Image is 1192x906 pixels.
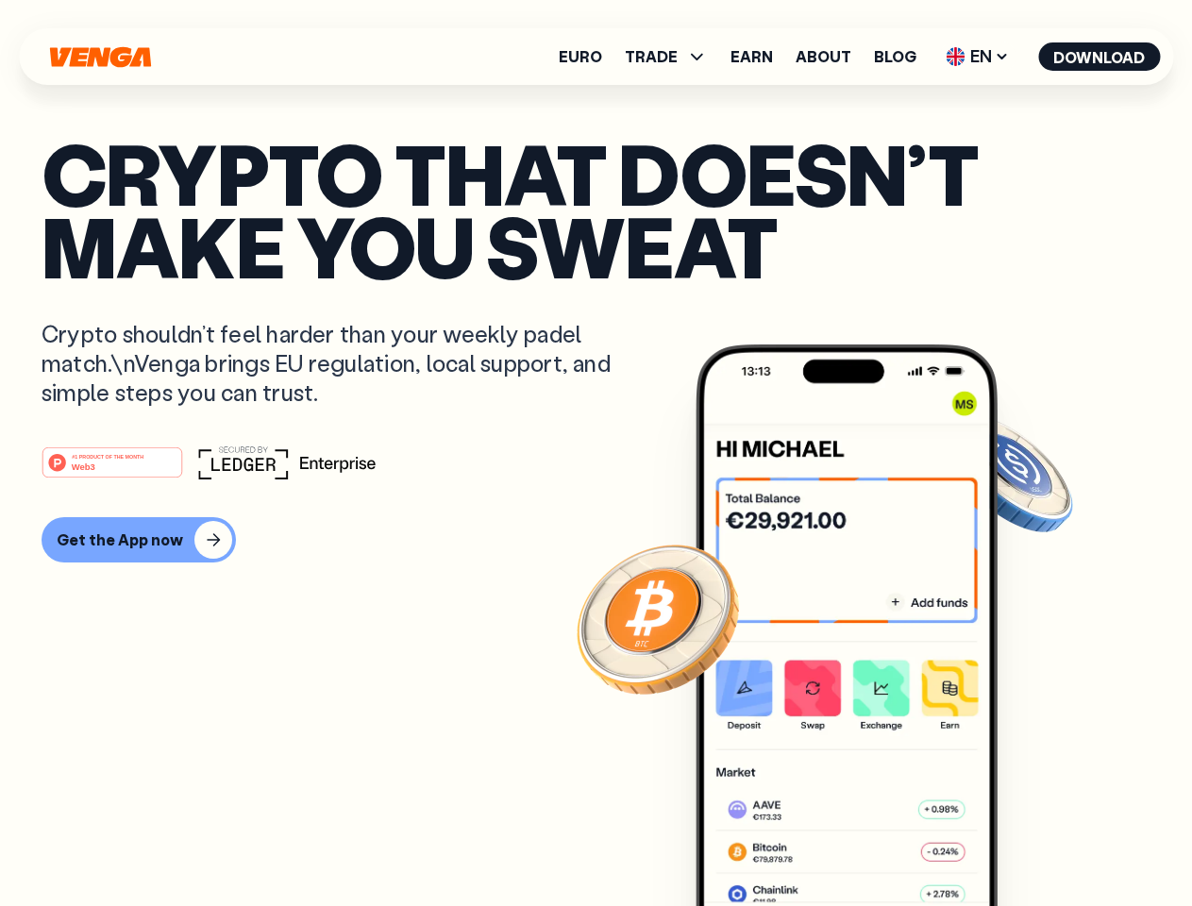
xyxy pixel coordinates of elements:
a: #1 PRODUCT OF THE MONTHWeb3 [42,458,183,482]
a: About [796,49,851,64]
p: Crypto that doesn’t make you sweat [42,137,1150,281]
div: Get the App now [57,530,183,549]
a: Blog [874,49,916,64]
span: TRADE [625,45,708,68]
button: Download [1038,42,1160,71]
tspan: Web3 [72,461,95,471]
a: Earn [730,49,773,64]
img: Bitcoin [573,533,743,703]
tspan: #1 PRODUCT OF THE MONTH [72,453,143,459]
span: TRADE [625,49,678,64]
button: Get the App now [42,517,236,562]
img: flag-uk [946,47,965,66]
img: USDC coin [941,406,1077,542]
span: EN [939,42,1016,72]
svg: Home [47,46,153,68]
p: Crypto shouldn’t feel harder than your weekly padel match.\nVenga brings EU regulation, local sup... [42,319,638,408]
a: Get the App now [42,517,1150,562]
a: Euro [559,49,602,64]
